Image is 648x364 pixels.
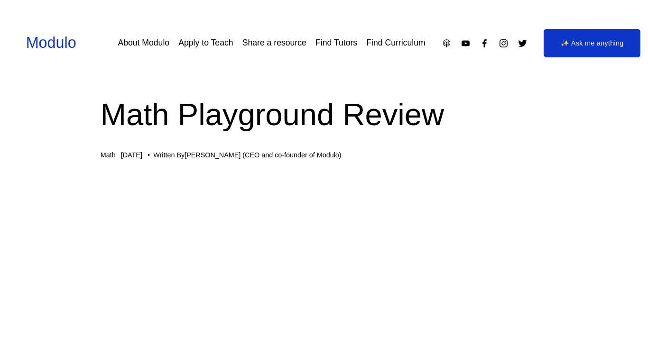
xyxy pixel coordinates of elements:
a: YouTube [461,38,471,48]
a: Apply to Teach [178,35,233,51]
a: Apple Podcasts [442,38,452,48]
a: Find Curriculum [366,35,425,51]
a: Math [101,151,116,159]
a: About Modulo [118,35,169,51]
a: Instagram [499,38,509,48]
a: Twitter [518,38,528,48]
div: Written By [153,151,341,159]
a: Find Tutors [315,35,357,51]
a: [PERSON_NAME] (CEO and co-founder of Modulo) [185,151,341,159]
a: ✨ Ask me anything [544,29,640,57]
a: Facebook [480,38,490,48]
span: [DATE] [121,151,142,159]
a: Share a resource [242,35,306,51]
h1: Math Playground Review [101,93,548,136]
a: Modulo [26,34,76,51]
